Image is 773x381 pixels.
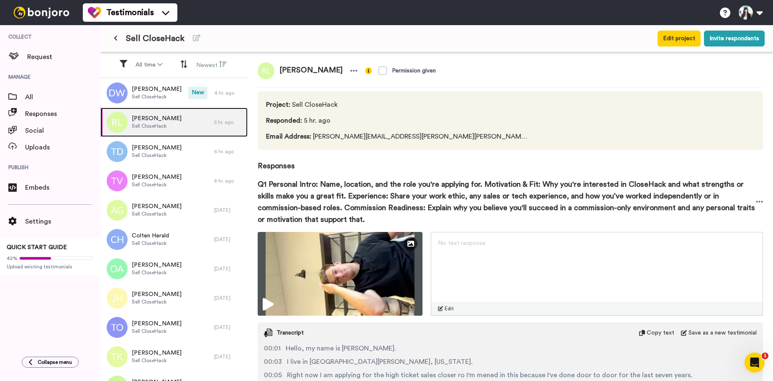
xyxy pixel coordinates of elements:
span: Sell CloseHack [132,328,182,335]
span: New [188,87,207,99]
span: 00:03 [264,357,282,367]
img: to.png [107,317,128,338]
span: All [25,92,100,102]
span: Testimonials [106,7,154,18]
img: transcript.svg [264,329,272,337]
div: 8 hr. ago [214,178,243,184]
span: Colten Herald [132,232,169,240]
span: Right now I am applying for the high ticket sales closer ro I'm mened in this because I've done d... [287,370,692,380]
span: [PERSON_NAME] [132,85,182,93]
img: tk.png [107,346,128,367]
span: Edit [445,305,454,312]
span: No text response [438,240,486,246]
span: [PERSON_NAME] [132,261,182,269]
img: bj-logo-header-white.svg [10,7,73,18]
span: Embeds [25,183,100,193]
span: Collapse menu [38,359,72,366]
span: 5 hr. ago [266,116,528,126]
a: [PERSON_NAME]Sell CloseHackNew4 hr. ago [100,78,248,108]
div: [DATE] [214,295,243,301]
span: Sell CloseHack [132,123,182,129]
iframe: Intercom live chat [745,353,765,373]
span: I live in [GEOGRAPHIC_DATA][PERSON_NAME], [US_STATE]. [287,357,473,367]
span: Responded : [266,117,302,124]
span: Save as a new testimonial [689,329,757,337]
span: [PERSON_NAME] [132,202,182,211]
span: [PERSON_NAME] [132,173,182,181]
span: [PERSON_NAME] [132,290,182,299]
span: Q1 Personal Intro: Name, location, and the role you're applying for. Motivation & Fit: Why you're... [258,178,756,225]
img: dw.png [107,82,128,103]
span: Sell CloseHack [132,299,182,305]
img: tv.png [107,170,128,191]
span: [PERSON_NAME] [132,114,182,123]
span: Sell CloseHack [132,269,182,276]
a: Colten HeraldSell CloseHack[DATE] [100,225,248,254]
img: ch.png [107,229,128,250]
span: 00:05 [264,370,282,380]
div: [DATE] [214,207,243,214]
span: QUICK START GUIDE [7,245,67,250]
span: Uploads [25,142,100,152]
span: Copy text [647,329,674,337]
div: [DATE] [214,236,243,243]
button: Collapse menu [22,357,79,368]
span: [PERSON_NAME] [274,62,348,79]
span: Sell CloseHack [132,152,182,159]
span: Settings [25,216,100,227]
span: Social [25,126,100,136]
a: [PERSON_NAME]Sell CloseHack[DATE] [100,254,248,283]
img: td.png [107,141,128,162]
span: 1 [762,353,768,359]
span: [PERSON_NAME] [132,349,182,357]
span: Hello, my name is [PERSON_NAME]. [286,343,396,353]
div: Permission given [392,67,436,75]
button: Newest [191,57,232,73]
img: info-yellow.svg [365,67,372,74]
a: [PERSON_NAME]Sell CloseHack6 hr. ago [100,137,248,166]
span: Sell CloseHack [266,100,528,110]
div: [DATE] [214,324,243,331]
a: [PERSON_NAME]Sell CloseHack[DATE] [100,196,248,225]
span: 42% [7,255,18,262]
span: Sell CloseHack [132,181,182,188]
span: 00:01 [264,343,281,353]
div: 6 hr. ago [214,148,243,155]
span: Project : [266,101,290,108]
span: Transcript [276,329,304,337]
img: oa.png [107,258,128,279]
span: [PERSON_NAME][EMAIL_ADDRESS][PERSON_NAME][PERSON_NAME][DOMAIN_NAME] [266,131,528,142]
span: Responses [25,109,100,119]
span: Email Address : [266,133,311,140]
button: Invite respondents [704,31,765,46]
div: 5 hr. ago [214,119,243,126]
a: [PERSON_NAME]Sell CloseHack[DATE] [100,313,248,342]
div: [DATE] [214,265,243,272]
span: [PERSON_NAME] [132,144,182,152]
span: Request [27,52,100,62]
img: ag.png [107,200,128,221]
span: Sell CloseHack [126,33,184,44]
img: tm-color.svg [88,6,101,19]
img: ce2b4e8a-fad5-4db6-af1c-8ec3b6f5d5b9-thumbnail_full-1757956428.jpg [258,232,422,316]
button: All time [131,57,167,72]
span: Upload existing testimonials [7,263,94,270]
span: Sell CloseHack [132,93,182,100]
span: Responses [258,150,763,172]
a: [PERSON_NAME]Sell CloseHack[DATE] [100,283,248,313]
a: [PERSON_NAME]Sell CloseHack8 hr. ago [100,166,248,196]
span: Sell CloseHack [132,240,169,247]
img: rl.png [258,62,274,79]
img: jh.png [107,288,128,309]
div: [DATE] [214,353,243,360]
span: Sell CloseHack [132,211,182,217]
span: Sell CloseHack [132,357,182,364]
img: rl.png [107,112,128,133]
span: [PERSON_NAME] [132,319,182,328]
a: [PERSON_NAME]Sell CloseHack5 hr. ago [100,108,248,137]
a: [PERSON_NAME]Sell CloseHack[DATE] [100,342,248,371]
button: Edit project [658,31,701,46]
div: 4 hr. ago [214,90,243,96]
